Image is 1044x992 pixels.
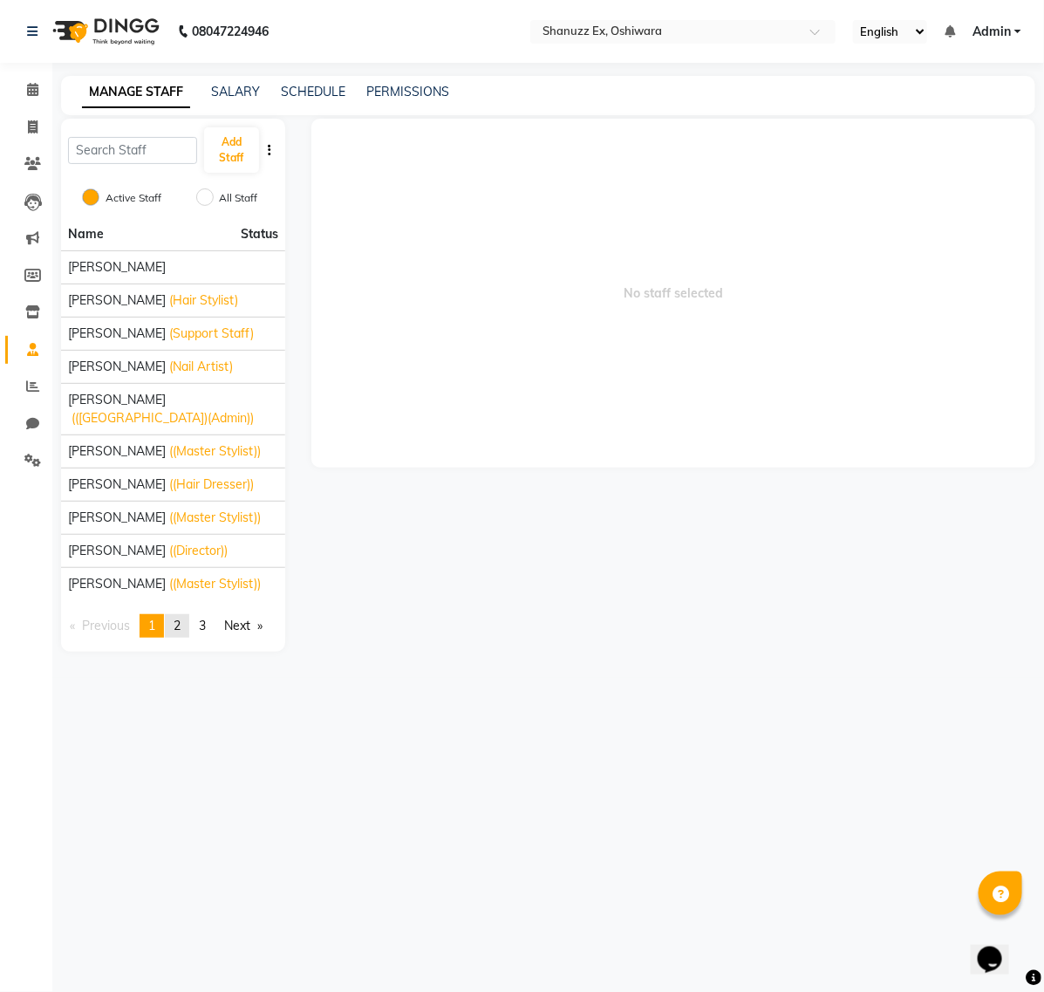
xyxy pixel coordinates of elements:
span: [PERSON_NAME] [68,575,166,593]
span: [PERSON_NAME] [68,475,166,494]
img: logo [44,7,164,56]
span: 2 [174,618,181,633]
label: Active Staff [106,190,161,206]
span: No staff selected [311,119,1035,468]
span: [PERSON_NAME] [68,442,166,461]
input: Search Staff [68,137,197,164]
span: ((Hair Dresser)) [169,475,254,494]
span: ((Master Stylist)) [169,442,261,461]
span: [PERSON_NAME] [68,509,166,527]
a: SCHEDULE [281,84,345,99]
a: MANAGE STAFF [82,77,190,108]
span: [PERSON_NAME] [68,542,166,560]
a: PERMISSIONS [366,84,449,99]
span: [PERSON_NAME] [68,291,166,310]
span: 3 [199,618,206,633]
span: Name [68,226,104,242]
span: (Support Staff) [169,325,254,343]
span: [PERSON_NAME] [68,325,166,343]
span: 1 [148,618,155,633]
a: SALARY [211,84,260,99]
span: [PERSON_NAME] [68,358,166,376]
span: Admin [972,23,1011,41]
button: Add Staff [204,127,259,173]
b: 08047224946 [192,7,269,56]
a: Next [215,614,271,638]
span: (Hair Stylist) [169,291,238,310]
span: ((Master Stylist)) [169,575,261,593]
span: ((Master Stylist)) [169,509,261,527]
span: ((Director)) [169,542,228,560]
span: Previous [82,618,130,633]
span: (Nail Artist) [169,358,233,376]
iframe: chat widget [971,922,1027,975]
label: All Staff [220,190,258,206]
span: [PERSON_NAME] [68,391,166,409]
nav: Pagination [61,614,285,638]
span: [PERSON_NAME] [68,258,166,277]
span: (([GEOGRAPHIC_DATA])(Admin)) [72,409,254,428]
span: Status [241,225,278,243]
